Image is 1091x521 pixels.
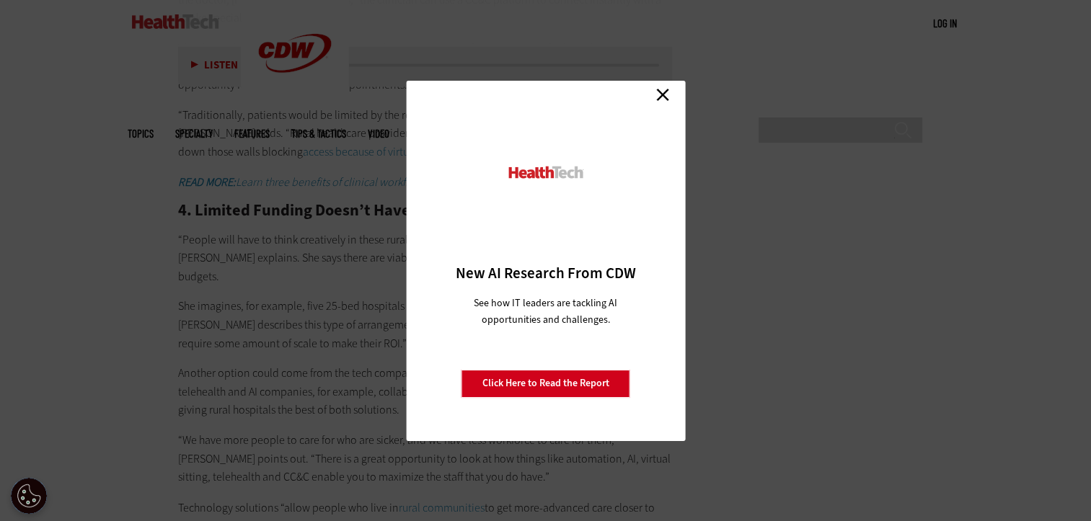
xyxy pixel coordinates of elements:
button: Open Preferences [11,478,47,514]
a: Click Here to Read the Report [461,370,630,397]
a: Close [652,84,673,106]
p: See how IT leaders are tackling AI opportunities and challenges. [456,295,635,328]
h3: New AI Research From CDW [431,263,660,283]
div: Cookie Settings [11,478,47,514]
img: HealthTech_0.png [506,165,585,180]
